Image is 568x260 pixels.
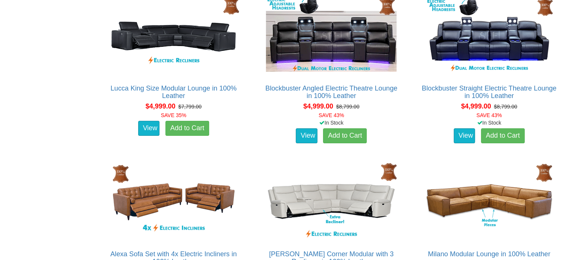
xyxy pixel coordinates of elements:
a: Lucca King Size Modular Lounge in 100% Leather [111,85,237,100]
a: View [454,128,475,143]
a: Add to Cart [323,128,367,143]
a: Add to Cart [165,121,209,136]
del: $7,799.00 [179,104,202,110]
a: Blockbuster Angled Electric Theatre Lounge in 100% Leather [265,85,397,100]
a: Milano Modular Lounge in 100% Leather [428,250,550,258]
a: Add to Cart [481,128,525,143]
div: In Stock [257,119,406,126]
a: View [296,128,317,143]
img: Santiago Corner Modular with 3 Recliners in 100% Leather [264,160,398,243]
font: SAVE 43% [319,112,344,118]
img: Milano Modular Lounge in 100% Leather [422,160,556,243]
font: SAVE 43% [477,112,502,118]
a: View [138,121,160,136]
img: Alexa Sofa Set with 4x Electric Incliners in 100% Leather [106,160,241,243]
span: $4,999.00 [303,103,333,110]
del: $8,799.00 [336,104,359,110]
font: SAVE 35% [161,112,186,118]
span: $4,999.00 [146,103,176,110]
div: In Stock [415,119,564,126]
span: $4,999.00 [461,103,491,110]
a: Blockbuster Straight Electric Theatre Lounge in 100% Leather [422,85,556,100]
del: $8,799.00 [494,104,517,110]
